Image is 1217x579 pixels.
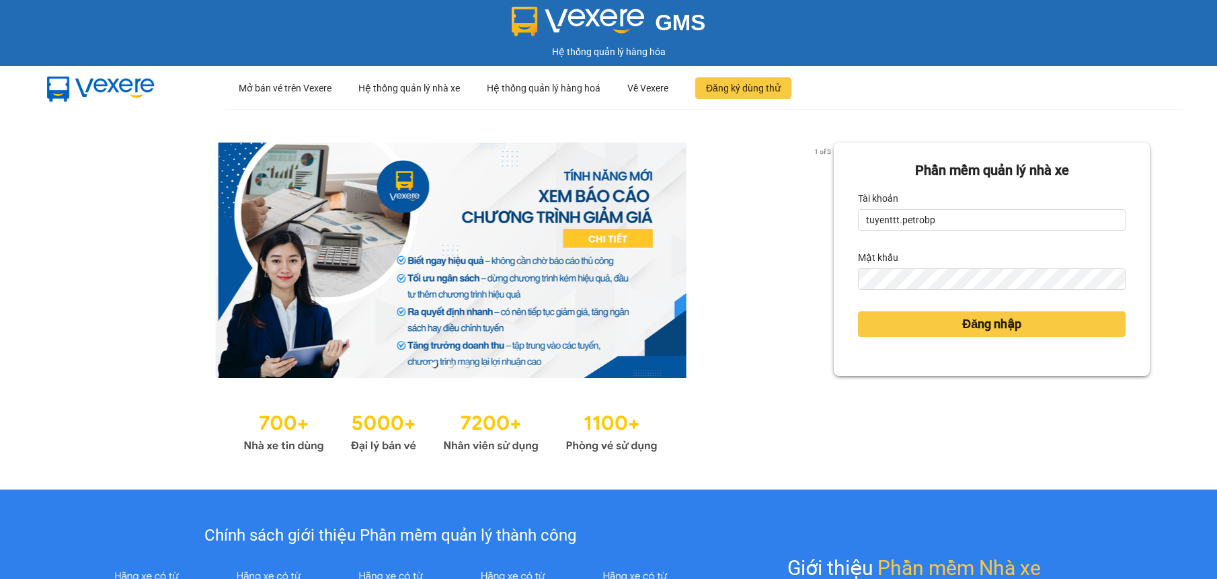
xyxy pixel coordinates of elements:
a: GMS [512,20,706,31]
button: previous slide / item [67,143,86,378]
div: Chính sách giới thiệu Phần mềm quản lý thành công [85,523,696,549]
span: GMS [655,10,705,35]
div: Hệ thống quản lý hàng hoá [487,67,600,110]
span: Đăng nhập [962,315,1021,334]
div: Phần mềm quản lý nhà xe [858,160,1126,181]
li: slide item 1 [432,362,437,367]
div: Mở bán vé trên Vexere [239,67,331,110]
label: Tài khoản [858,188,898,209]
input: Mật khẩu [858,268,1126,290]
div: Hệ thống quản lý hàng hóa [3,44,1214,59]
img: mbUUG5Q.png [34,66,168,110]
div: Hệ thống quản lý nhà xe [358,67,460,110]
input: Tài khoản [858,209,1126,231]
label: Mật khẩu [858,247,898,268]
span: Đăng ký dùng thử [706,81,781,95]
img: Statistics.png [243,405,658,456]
button: Đăng nhập [858,311,1126,337]
li: slide item 2 [448,362,453,367]
p: 1 of 3 [810,143,834,160]
button: next slide / item [815,143,834,378]
img: logo 2 [512,7,645,36]
button: Đăng ký dùng thử [695,77,791,99]
div: Về Vexere [627,67,668,110]
li: slide item 3 [464,362,469,367]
